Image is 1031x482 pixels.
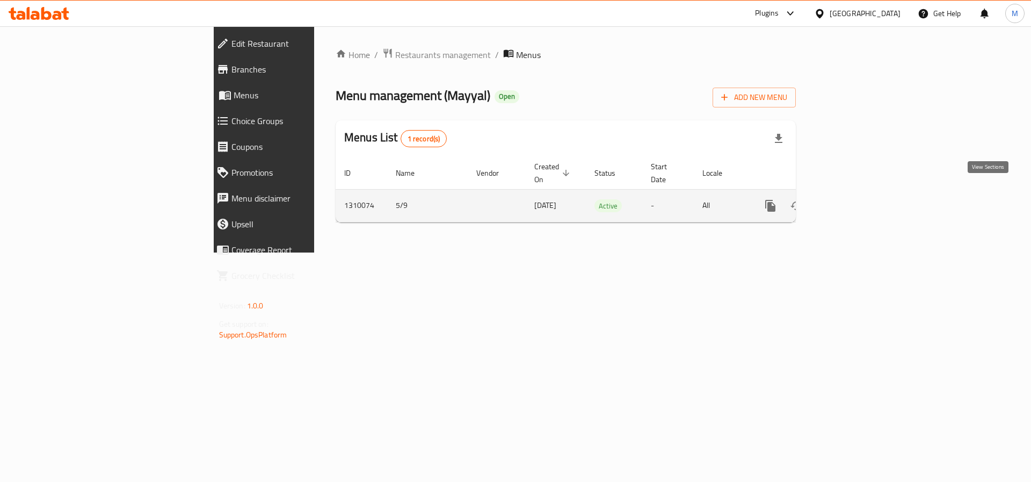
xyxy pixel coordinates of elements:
[594,199,622,212] div: Active
[219,328,287,342] a: Support.OpsPlatform
[208,82,386,108] a: Menus
[231,114,377,127] span: Choice Groups
[594,200,622,212] span: Active
[234,89,377,102] span: Menus
[1012,8,1018,19] span: M
[395,48,491,61] span: Restaurants management
[534,160,573,186] span: Created On
[247,299,264,313] span: 1.0.0
[495,48,499,61] li: /
[396,167,429,179] span: Name
[382,48,491,62] a: Restaurants management
[208,31,386,56] a: Edit Restaurant
[208,134,386,160] a: Coupons
[642,189,694,222] td: -
[336,48,796,62] nav: breadcrumb
[476,167,513,179] span: Vendor
[208,211,386,237] a: Upsell
[401,134,447,144] span: 1 record(s)
[231,140,377,153] span: Coupons
[713,88,796,107] button: Add New Menu
[336,157,869,222] table: enhanced table
[651,160,681,186] span: Start Date
[208,108,386,134] a: Choice Groups
[231,218,377,231] span: Upsell
[208,56,386,82] a: Branches
[702,167,736,179] span: Locale
[495,92,519,101] span: Open
[495,90,519,103] div: Open
[336,83,490,107] span: Menu management ( Mayyal )
[219,299,245,313] span: Version:
[755,7,779,20] div: Plugins
[231,269,377,282] span: Grocery Checklist
[219,317,268,331] span: Get support on:
[231,166,377,179] span: Promotions
[721,91,787,104] span: Add New Menu
[231,63,377,76] span: Branches
[344,130,447,147] h2: Menus List
[766,126,792,152] div: Export file
[830,8,901,19] div: [GEOGRAPHIC_DATA]
[231,192,377,205] span: Menu disclaimer
[749,157,869,190] th: Actions
[208,237,386,263] a: Coverage Report
[344,167,365,179] span: ID
[231,243,377,256] span: Coverage Report
[208,185,386,211] a: Menu disclaimer
[401,130,447,147] div: Total records count
[594,167,629,179] span: Status
[534,198,556,212] span: [DATE]
[758,193,783,219] button: more
[231,37,377,50] span: Edit Restaurant
[208,263,386,289] a: Grocery Checklist
[783,193,809,219] button: Change Status
[694,189,749,222] td: All
[208,160,386,185] a: Promotions
[516,48,541,61] span: Menus
[387,189,468,222] td: 5/9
